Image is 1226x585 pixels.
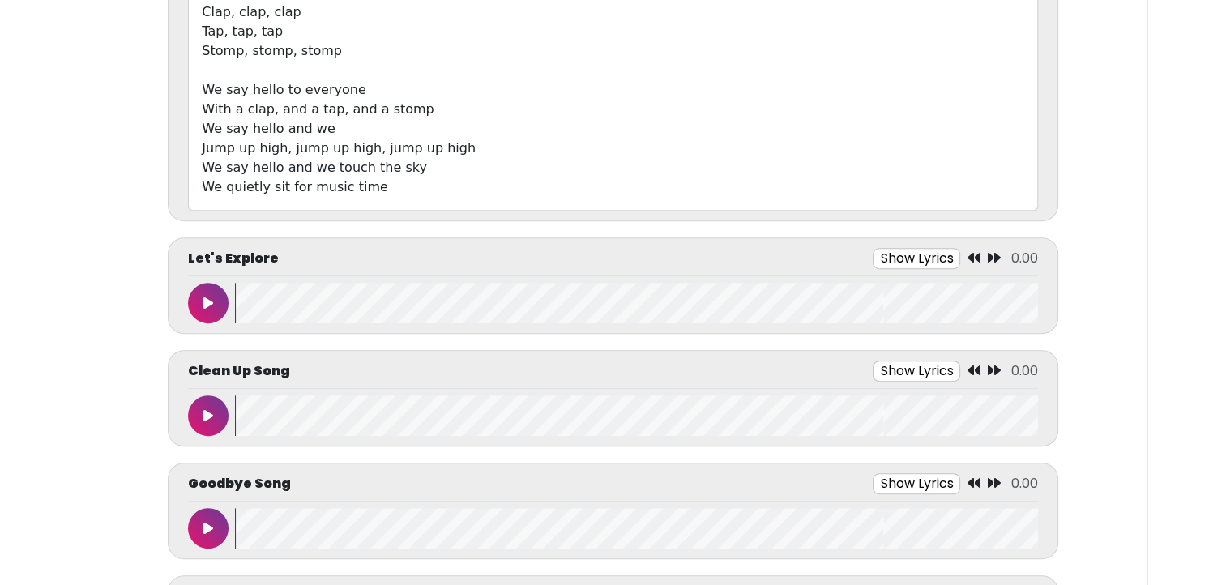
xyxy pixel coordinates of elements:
[873,248,960,269] button: Show Lyrics
[188,474,291,493] p: Goodbye Song
[873,361,960,382] button: Show Lyrics
[1011,361,1038,380] span: 0.00
[873,473,960,494] button: Show Lyrics
[188,361,290,381] p: Clean Up Song
[1011,474,1038,493] span: 0.00
[188,249,279,268] p: Let's Explore
[1011,249,1038,267] span: 0.00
